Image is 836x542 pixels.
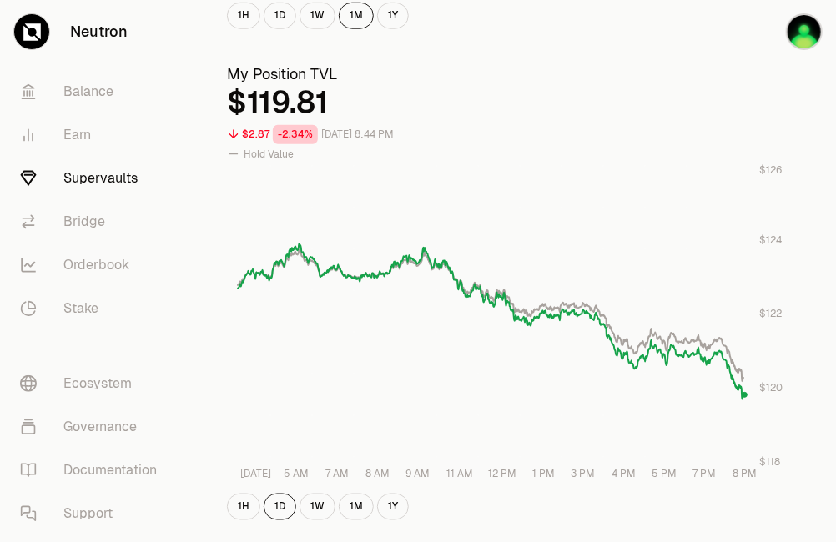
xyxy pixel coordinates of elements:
button: 1H [227,494,260,520]
tspan: [DATE] [240,468,271,481]
tspan: $120 [761,382,784,395]
div: -2.34% [273,125,318,144]
tspan: 7 PM [694,468,718,481]
tspan: 9 AM [406,468,431,481]
img: Axelar1 [786,13,823,50]
tspan: 11 AM [446,468,473,481]
button: 1W [300,3,335,29]
a: Bridge [7,200,180,243]
button: 1D [264,494,296,520]
a: Support [7,492,180,535]
tspan: 8 PM [733,468,758,481]
tspan: $122 [761,308,783,321]
tspan: $126 [761,163,783,177]
button: 1Y [377,3,409,29]
button: 1Y [377,494,409,520]
tspan: 4 PM [612,468,637,481]
tspan: 12 PM [489,468,517,481]
button: 1H [227,3,260,29]
tspan: 3 PM [572,468,596,481]
a: Stake [7,287,180,330]
a: Balance [7,70,180,113]
span: Hold Value [244,148,294,161]
button: 1M [339,3,374,29]
a: Orderbook [7,243,180,287]
tspan: 7 AM [325,468,349,481]
tspan: $124 [761,233,783,247]
a: Documentation [7,449,180,492]
tspan: 5 AM [285,468,310,481]
tspan: 5 PM [652,468,677,481]
a: Governance [7,405,180,449]
button: 1W [300,494,335,520]
a: Earn [7,113,180,157]
tspan: $118 [761,456,782,469]
button: 1D [264,3,296,29]
tspan: 1 PM [533,468,556,481]
a: Supervaults [7,157,180,200]
div: [DATE] 8:44 PM [321,125,394,144]
div: $2.87 [242,125,269,144]
button: 1M [339,494,374,520]
a: Ecosystem [7,362,180,405]
div: $119.81 [227,86,796,119]
tspan: 8 AM [365,468,390,481]
h3: My Position TVL [227,63,796,86]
